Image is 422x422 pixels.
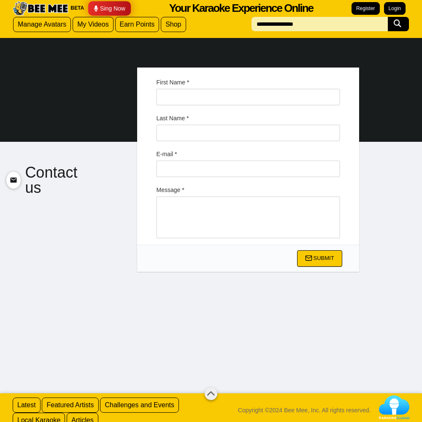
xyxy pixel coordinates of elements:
a: Featured Artists [42,398,98,413]
img: Karaoke%20Cloud%20Logo@3x.png [379,395,409,419]
div: Your Karaoke Experience Online [169,0,313,16]
a: Challenges and Events [100,398,179,413]
a: Manage Avatars [13,17,71,32]
label: Last Name * [150,114,346,122]
a: Register [352,2,380,15]
label: E-mail * [150,150,346,158]
span: Copyright ©2024 Bee Mee, Inc. All rights reserved. [238,406,371,414]
h1: Contact us [6,165,81,195]
label: First Name * [150,78,346,87]
a: Latest [13,398,41,413]
a: Earn Points [115,17,160,32]
img: Bee Mee [12,1,69,16]
button: Submit [297,250,342,267]
span: BETA [70,5,84,12]
a: Shop [161,17,186,32]
a: Login [384,2,406,15]
a: Sing Now [88,1,131,16]
label: Message * [150,186,346,194]
a: My Videos [73,17,113,32]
